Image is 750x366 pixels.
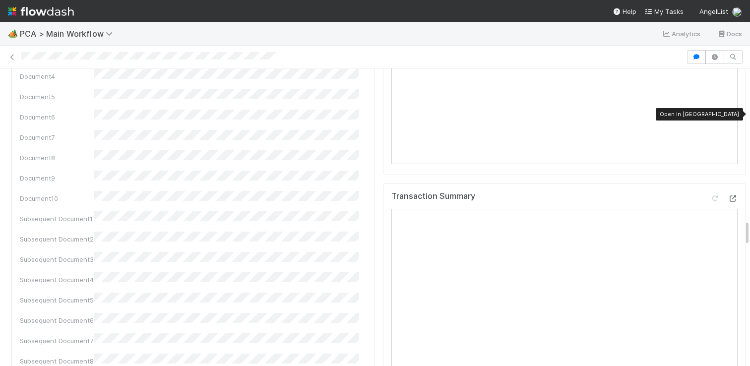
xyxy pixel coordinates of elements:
[662,28,701,40] a: Analytics
[699,7,728,15] span: AngelList
[20,356,94,366] div: Subsequent Document8
[8,3,74,20] img: logo-inverted-e16ddd16eac7371096b0.svg
[732,7,742,17] img: avatar_e7d5656d-bda2-4d83-89d6-b6f9721f96bd.png
[644,6,684,16] a: My Tasks
[20,153,94,163] div: Document8
[613,6,636,16] div: Help
[20,71,94,81] div: Document4
[20,295,94,305] div: Subsequent Document5
[20,193,94,203] div: Document10
[391,191,475,201] h5: Transaction Summary
[644,7,684,15] span: My Tasks
[20,29,118,39] span: PCA > Main Workflow
[20,112,94,122] div: Document6
[20,234,94,244] div: Subsequent Document2
[20,214,94,224] div: Subsequent Document1
[20,92,94,102] div: Document5
[20,275,94,285] div: Subsequent Document4
[8,29,18,38] span: 🏕️
[20,132,94,142] div: Document7
[20,315,94,325] div: Subsequent Document6
[20,173,94,183] div: Document9
[20,336,94,346] div: Subsequent Document7
[717,28,742,40] a: Docs
[20,254,94,264] div: Subsequent Document3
